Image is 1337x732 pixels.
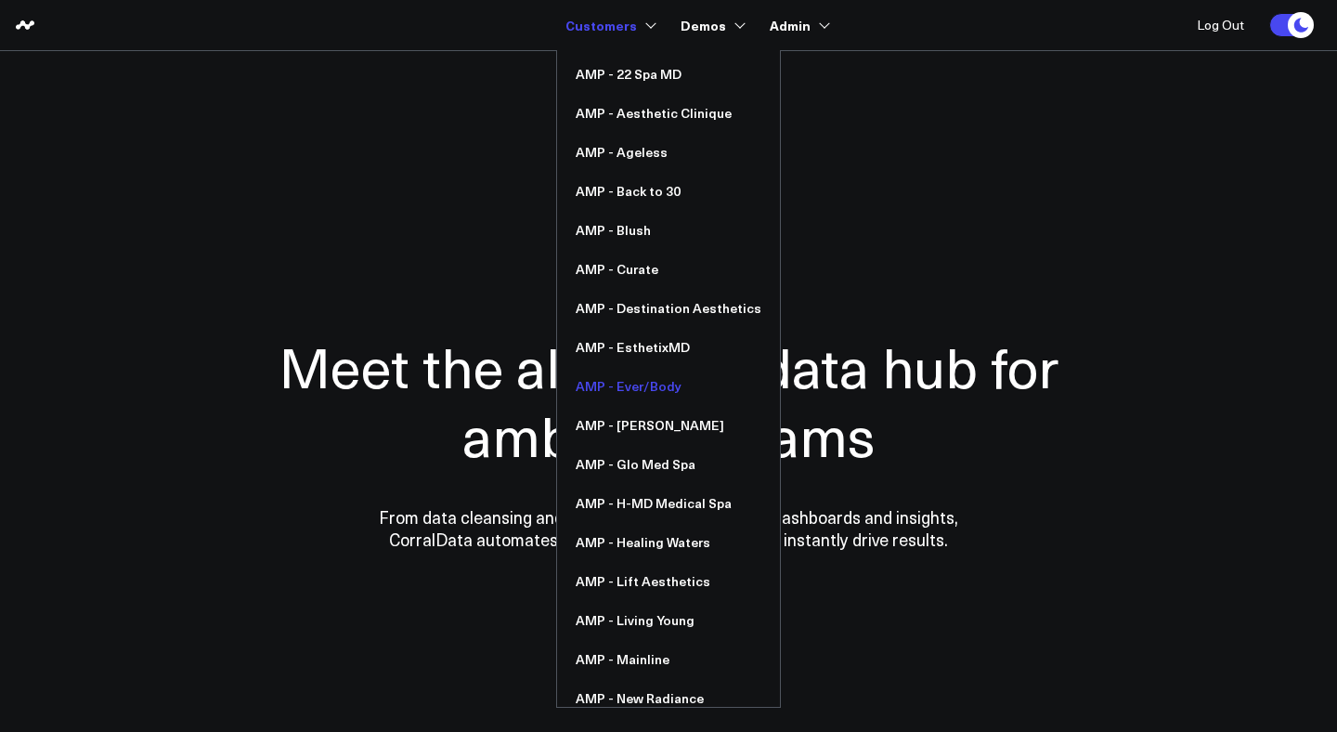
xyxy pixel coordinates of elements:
[557,679,780,718] a: AMP - New Radiance
[557,94,780,133] a: AMP - Aesthetic Clinique
[557,250,780,289] a: AMP - Curate
[557,406,780,445] a: AMP - [PERSON_NAME]
[557,523,780,562] a: AMP - Healing Waters
[557,328,780,367] a: AMP - EsthetixMD
[557,289,780,328] a: AMP - Destination Aesthetics
[565,8,653,42] a: Customers
[681,8,742,42] a: Demos
[557,601,780,640] a: AMP - Living Young
[214,332,1123,469] h1: Meet the all-in-one data hub for ambitious teams
[557,211,780,250] a: AMP - Blush
[557,172,780,211] a: AMP - Back to 30
[339,506,998,551] p: From data cleansing and integration to personalized dashboards and insights, CorralData automates...
[557,367,780,406] a: AMP - Ever/Body
[557,562,780,601] a: AMP - Lift Aesthetics
[557,445,780,484] a: AMP - Glo Med Spa
[557,484,780,523] a: AMP - H-MD Medical Spa
[770,8,826,42] a: Admin
[557,55,780,94] a: AMP - 22 Spa MD
[557,133,780,172] a: AMP - Ageless
[557,640,780,679] a: AMP - Mainline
